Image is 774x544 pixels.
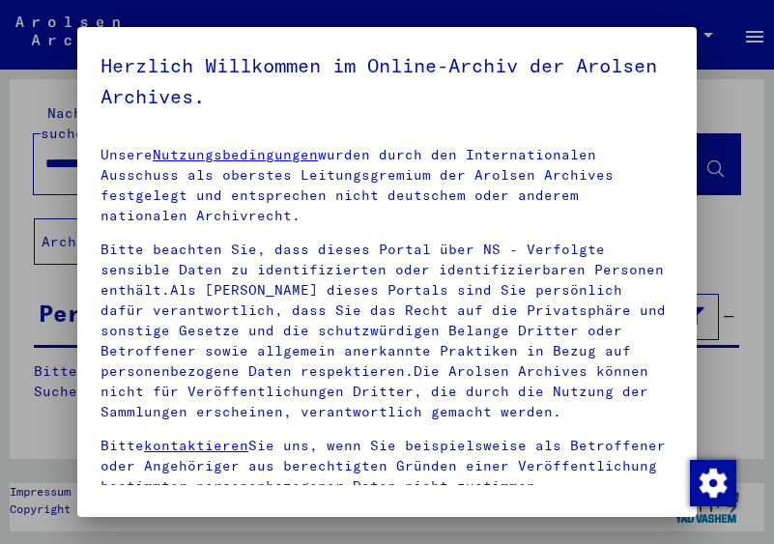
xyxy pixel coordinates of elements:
a: kontaktieren [144,437,248,454]
h5: Herzlich Willkommen im Online-Archiv der Arolsen Archives. [100,50,674,112]
a: Nutzungsbedingungen [153,146,318,163]
img: Zustimmung ändern [690,460,736,506]
p: Bitte Sie uns, wenn Sie beispielsweise als Betroffener oder Angehöriger aus berechtigten Gründen ... [100,436,674,497]
p: Bitte beachten Sie, dass dieses Portal über NS - Verfolgte sensible Daten zu identifizierten oder... [100,240,674,422]
p: Unsere wurden durch den Internationalen Ausschuss als oberstes Leitungsgremium der Arolsen Archiv... [100,145,674,226]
